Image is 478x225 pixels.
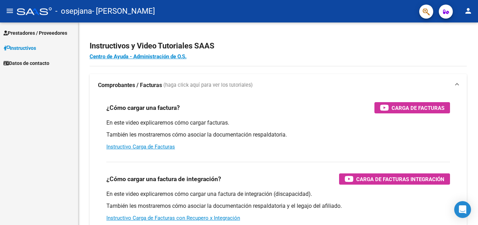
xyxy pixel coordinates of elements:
p: En este video explicaremos cómo cargar facturas. [106,119,450,127]
p: También les mostraremos cómo asociar la documentación respaldatoria. [106,131,450,139]
a: Instructivo Carga de Facturas con Recupero x Integración [106,215,240,221]
mat-icon: person [464,7,472,15]
span: - [PERSON_NAME] [92,4,155,19]
p: En este video explicaremos cómo cargar una factura de integración (discapacidad). [106,190,450,198]
p: También les mostraremos cómo asociar la documentación respaldatoria y el legajo del afiliado. [106,202,450,210]
mat-expansion-panel-header: Comprobantes / Facturas (haga click aquí para ver los tutoriales) [90,74,467,97]
span: Carga de Facturas Integración [356,175,444,184]
h3: ¿Cómo cargar una factura de integración? [106,174,221,184]
span: Carga de Facturas [392,104,444,112]
span: (haga click aquí para ver los tutoriales) [163,81,253,89]
span: - osepjana [55,4,92,19]
h2: Instructivos y Video Tutoriales SAAS [90,39,467,53]
mat-icon: menu [6,7,14,15]
h3: ¿Cómo cargar una factura? [106,103,180,113]
a: Centro de Ayuda - Administración de O.S. [90,53,187,60]
span: Instructivos [3,44,36,52]
strong: Comprobantes / Facturas [98,81,162,89]
button: Carga de Facturas Integración [339,173,450,185]
button: Carga de Facturas [374,102,450,113]
a: Instructivo Carga de Facturas [106,144,175,150]
div: Open Intercom Messenger [454,201,471,218]
span: Prestadores / Proveedores [3,29,67,37]
span: Datos de contacto [3,59,49,67]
